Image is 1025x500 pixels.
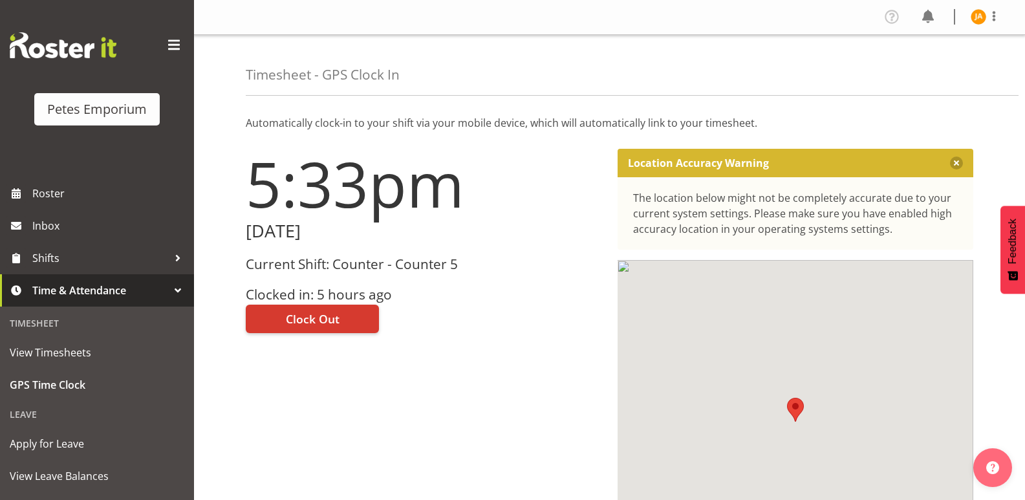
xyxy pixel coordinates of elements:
a: GPS Time Clock [3,369,191,401]
span: GPS Time Clock [10,375,184,395]
a: View Leave Balances [3,460,191,492]
a: View Timesheets [3,336,191,369]
img: jeseryl-armstrong10788.jpg [971,9,986,25]
div: Timesheet [3,310,191,336]
div: Leave [3,401,191,428]
span: Roster [32,184,188,203]
h1: 5:33pm [246,149,602,219]
img: help-xxl-2.png [986,461,999,474]
h4: Timesheet - GPS Clock In [246,67,400,82]
div: The location below might not be completely accurate due to your current system settings. Please m... [633,190,958,237]
span: Clock Out [286,310,340,327]
span: Apply for Leave [10,434,184,453]
div: Petes Emporium [47,100,147,119]
p: Automatically clock-in to your shift via your mobile device, which will automatically link to you... [246,115,973,131]
span: Inbox [32,216,188,235]
span: Feedback [1007,219,1019,264]
h3: Current Shift: Counter - Counter 5 [246,257,602,272]
a: Apply for Leave [3,428,191,460]
button: Feedback - Show survey [1000,206,1025,294]
span: View Leave Balances [10,466,184,486]
button: Clock Out [246,305,379,333]
span: Shifts [32,248,168,268]
span: Time & Attendance [32,281,168,300]
h2: [DATE] [246,221,602,241]
button: Close message [950,157,963,169]
p: Location Accuracy Warning [628,157,769,169]
span: View Timesheets [10,343,184,362]
h3: Clocked in: 5 hours ago [246,287,602,302]
img: Rosterit website logo [10,32,116,58]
